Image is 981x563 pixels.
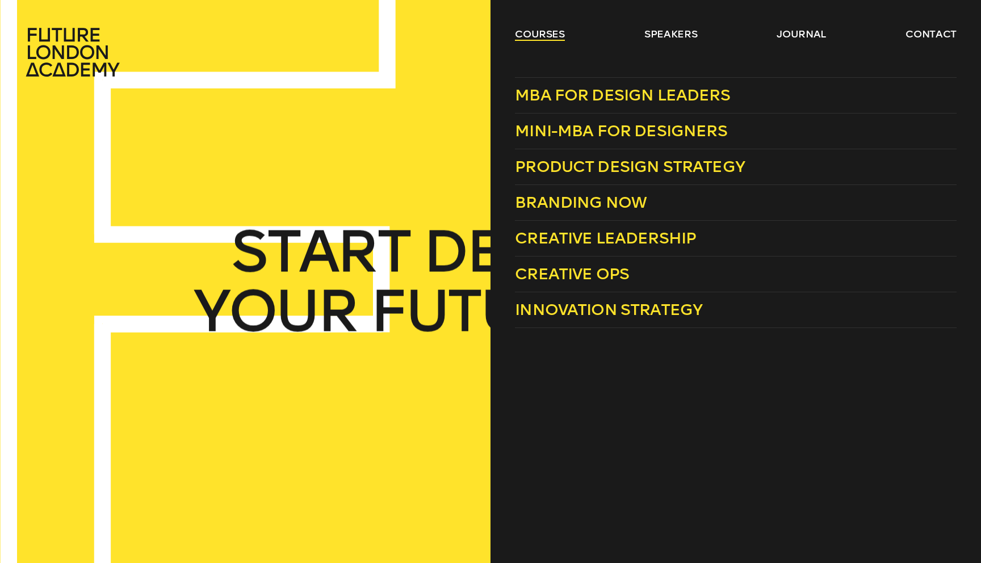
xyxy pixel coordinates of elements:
span: Creative Leadership [515,229,696,247]
a: speakers [644,27,697,41]
span: Branding Now [515,193,647,212]
a: Creative Leadership [515,221,957,257]
a: journal [777,27,826,41]
span: Mini-MBA for Designers [515,121,727,140]
span: Product Design Strategy [515,157,745,176]
span: Creative Ops [515,264,629,283]
a: Branding Now [515,185,957,221]
a: Product Design Strategy [515,149,957,185]
a: MBA for Design Leaders [515,77,957,114]
a: contact [905,27,957,41]
span: Innovation Strategy [515,300,702,319]
span: MBA for Design Leaders [515,86,730,104]
a: Mini-MBA for Designers [515,114,957,149]
a: courses [515,27,565,41]
a: Creative Ops [515,257,957,292]
a: Innovation Strategy [515,292,957,328]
